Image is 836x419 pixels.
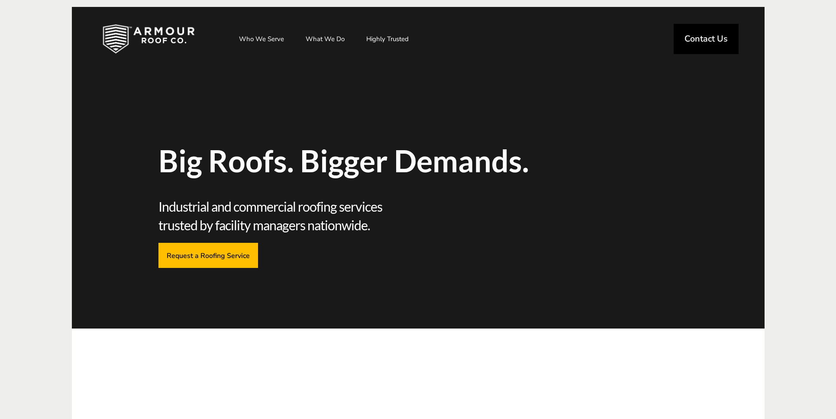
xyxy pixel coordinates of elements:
span: Industrial and commercial roofing services trusted by facility managers nationwide. [158,197,415,234]
span: Contact Us [684,35,728,43]
a: Who We Serve [230,28,293,50]
span: Big Roofs. Bigger Demands. [158,145,544,176]
a: Contact Us [674,24,739,54]
a: Highly Trusted [358,28,417,50]
img: Industrial and Commercial Roofing Company | Armour Roof Co. [89,17,208,61]
a: What We Do [297,28,353,50]
a: Request a Roofing Service [158,243,258,268]
span: Request a Roofing Service [167,251,250,259]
